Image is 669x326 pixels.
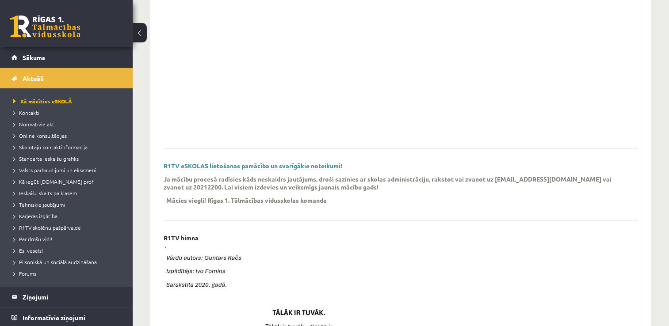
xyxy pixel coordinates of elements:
span: Normatīvie akti [13,121,56,128]
a: Aktuāli [11,68,122,88]
span: R1TV skolēnu pašpārvalde [13,224,81,231]
a: Skolotāju kontaktinformācija [13,143,124,151]
a: Pilsoniskā un sociālā audzināšana [13,258,124,266]
a: Rīgas 1. Tālmācības vidusskola [10,15,80,38]
span: Kontakti [13,109,39,116]
a: Karjeras izglītība [13,212,124,220]
a: Esi vesels! [13,246,124,254]
a: Ieskaišu skaits pa klasēm [13,189,124,197]
a: Par drošu vidi! [13,235,124,243]
a: R1TV eSKOLAS lietošanas pamācība un svarīgākie noteikumi! [164,162,342,170]
p: Rīgas 1. Tālmācības vidusskolas komanda [207,196,327,204]
span: Kā iegūt [DOMAIN_NAME] prof [13,178,94,185]
p: R1TV himna [164,234,199,242]
legend: Ziņojumi [23,287,122,307]
span: Kā mācīties eSKOLĀ [13,98,72,105]
span: Ieskaišu skaits pa klasēm [13,190,77,197]
a: Kā mācīties eSKOLĀ [13,97,124,105]
a: Valsts pārbaudījumi un eksāmeni [13,166,124,174]
span: Pilsoniskā un sociālā audzināšana [13,258,97,265]
a: Standarta ieskaišu grafiks [13,155,124,163]
span: Standarta ieskaišu grafiks [13,155,79,162]
span: Tehniskie jautājumi [13,201,65,208]
span: Aktuāli [23,74,44,82]
span: Skolotāju kontaktinformācija [13,144,88,151]
a: Forums [13,269,124,277]
a: Kā iegūt [DOMAIN_NAME] prof [13,178,124,186]
span: Online konsultācijas [13,132,67,139]
p: Mācies viegli! [166,196,206,204]
a: Normatīvie akti [13,120,124,128]
a: Kontakti [13,109,124,117]
span: Karjeras izglītība [13,212,57,220]
a: Ziņojumi [11,287,122,307]
span: Forums [13,270,36,277]
a: Tehniskie jautājumi [13,201,124,208]
span: Valsts pārbaudījumi un eksāmeni [13,167,96,174]
p: Ja mācību procesā radīsies kāds neskaidrs jautājums, droši sazinies ar skolas administrāciju, rak... [164,175,625,191]
span: Sākums [23,53,45,61]
a: R1TV skolēnu pašpārvalde [13,224,124,231]
span: Esi vesels! [13,247,43,254]
span: Par drošu vidi! [13,235,52,243]
a: Online konsultācijas [13,132,124,140]
a: Sākums [11,47,122,68]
